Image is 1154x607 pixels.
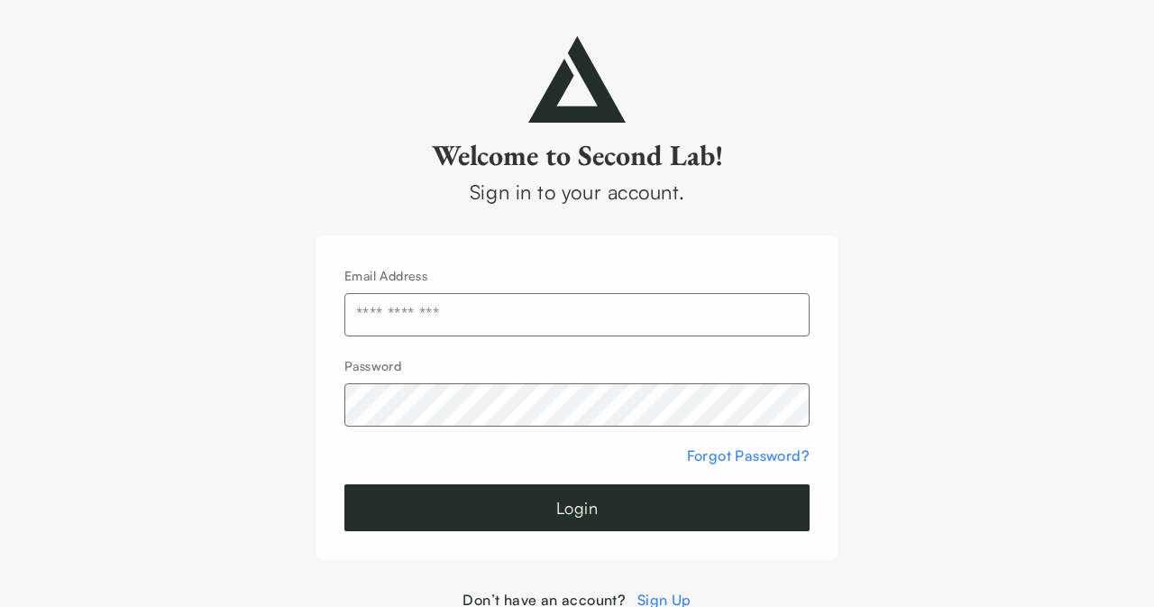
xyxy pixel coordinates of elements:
[687,446,810,464] a: Forgot Password?
[344,358,401,373] label: Password
[316,177,838,207] div: Sign in to your account.
[316,137,838,173] h2: Welcome to Second Lab!
[528,36,626,123] img: secondlab-logo
[344,268,427,283] label: Email Address
[344,484,810,531] button: Login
